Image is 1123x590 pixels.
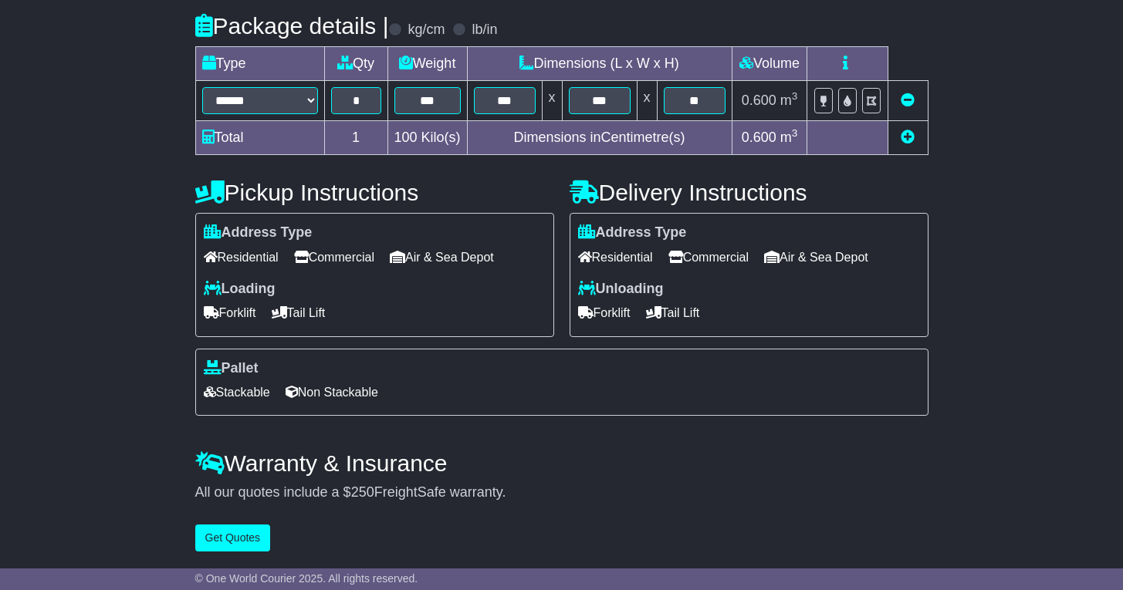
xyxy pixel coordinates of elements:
span: 0.600 [742,93,776,108]
td: x [637,81,657,121]
td: Dimensions (L x W x H) [467,47,732,81]
td: Dimensions in Centimetre(s) [467,121,732,155]
label: Loading [204,281,276,298]
a: Add new item [901,130,915,145]
td: Volume [732,47,807,81]
label: kg/cm [408,22,445,39]
td: Type [195,47,324,81]
span: Forklift [204,301,256,325]
span: Residential [578,245,653,269]
td: x [542,81,562,121]
a: Remove this item [901,93,915,108]
h4: Package details | [195,13,389,39]
span: Air & Sea Depot [390,245,494,269]
label: lb/in [472,22,497,39]
span: Tail Lift [272,301,326,325]
span: Commercial [294,245,374,269]
span: 100 [394,130,418,145]
sup: 3 [792,90,798,102]
button: Get Quotes [195,524,271,551]
span: Commercial [668,245,749,269]
td: Total [195,121,324,155]
td: Kilo(s) [387,121,467,155]
td: Qty [324,47,387,81]
label: Address Type [578,224,687,241]
span: Stackable [204,380,270,404]
span: 250 [351,484,374,500]
span: Residential [204,245,279,269]
span: Non Stackable [286,380,378,404]
span: m [780,93,798,108]
span: Forklift [578,301,631,325]
label: Address Type [204,224,313,241]
label: Unloading [578,281,664,298]
label: Pallet [204,360,259,377]
span: Air & Sea Depot [764,245,868,269]
td: Weight [387,47,467,81]
div: All our quotes include a $ FreightSafe warranty. [195,484,929,501]
span: m [780,130,798,145]
h4: Warranty & Insurance [195,450,929,476]
sup: 3 [792,127,798,139]
h4: Delivery Instructions [570,180,929,205]
span: © One World Courier 2025. All rights reserved. [195,572,418,585]
td: 1 [324,121,387,155]
span: 0.600 [742,130,776,145]
h4: Pickup Instructions [195,180,554,205]
span: Tail Lift [646,301,700,325]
